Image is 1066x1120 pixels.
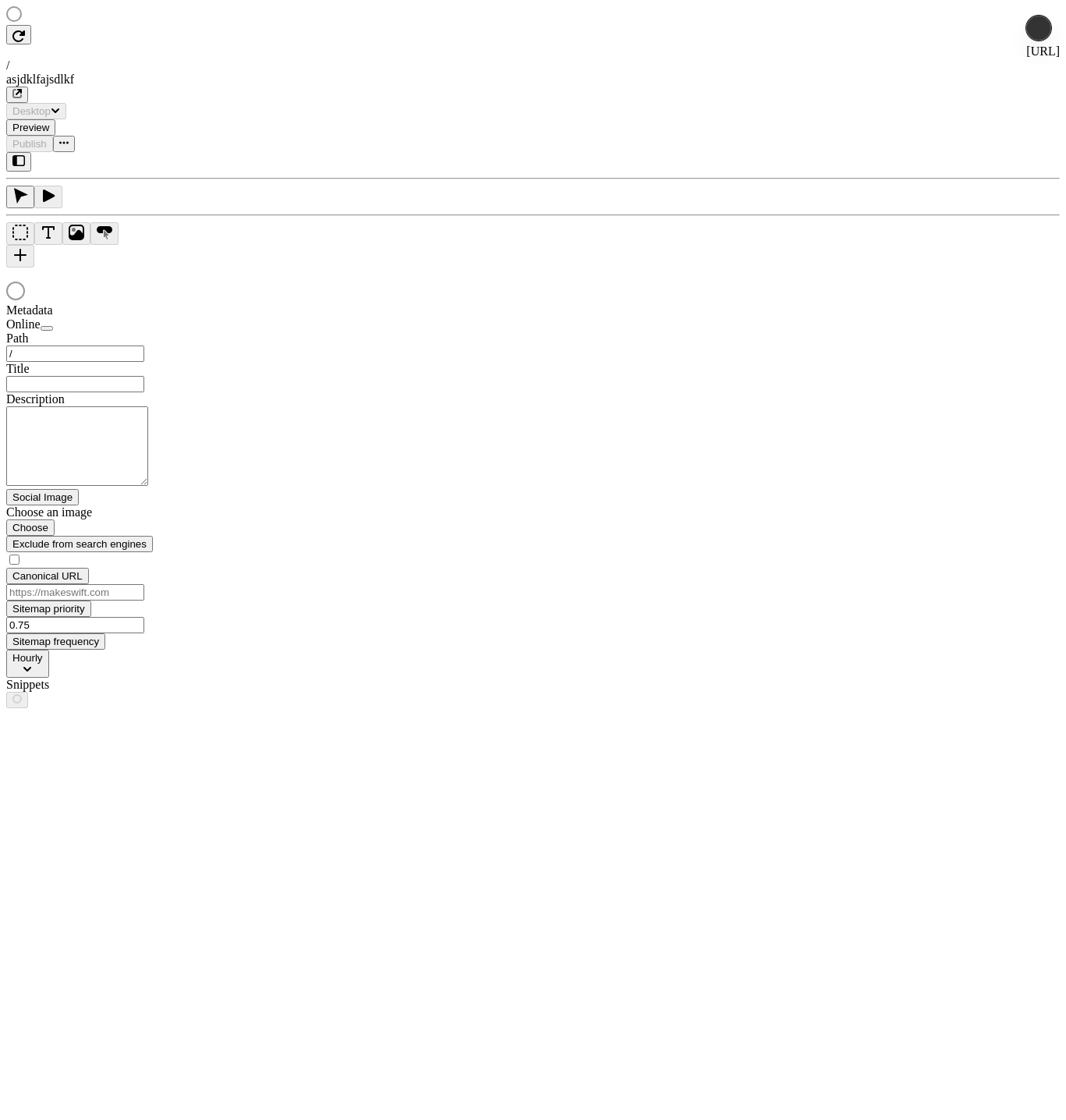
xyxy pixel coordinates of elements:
span: Online [6,317,41,331]
button: Text [34,222,62,245]
span: Preview [12,122,49,133]
span: Choose [12,522,48,533]
button: Sitemap priority [6,601,91,617]
div: Choose an image [6,505,193,519]
span: Social Image [12,491,73,503]
button: Publish [6,136,53,152]
div: asjdklfajsdlkf [6,73,1060,87]
button: Exclude from search engines [6,536,153,552]
input: https://makeswift.com [6,584,144,601]
button: Canonical URL [6,568,89,584]
div: Metadata [6,303,193,317]
span: Sitemap frequency [12,636,99,647]
span: Exclude from search engines [12,538,147,550]
span: Description [6,392,65,406]
span: Hourly [12,652,43,664]
span: Title [6,362,30,375]
span: Publish [12,138,47,150]
button: Image [62,222,90,245]
span: Path [6,331,28,345]
div: [URL] [6,44,1060,58]
span: Sitemap priority [12,603,85,615]
div: / [6,58,1060,73]
button: Choose [6,519,55,536]
div: Snippets [6,678,193,692]
button: Preview [6,119,55,136]
span: Canonical URL [12,570,83,582]
button: Desktop [6,103,66,119]
button: Social Image [6,489,79,505]
button: Button [90,222,119,245]
span: Desktop [12,105,51,117]
button: Sitemap frequency [6,633,105,650]
button: Hourly [6,650,49,678]
button: Box [6,222,34,245]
